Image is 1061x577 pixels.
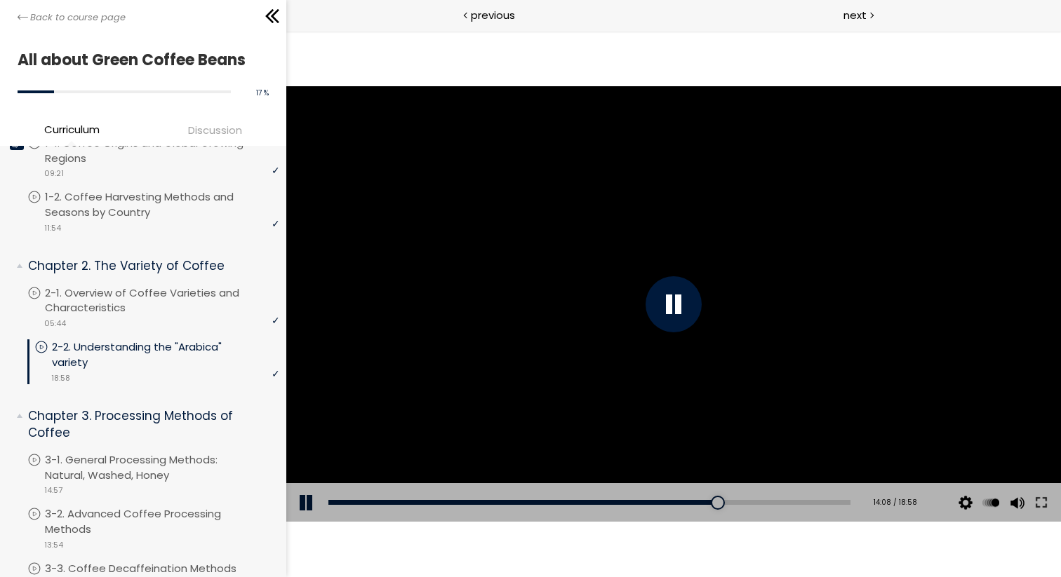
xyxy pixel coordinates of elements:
[471,7,515,23] span: previous
[44,318,66,330] span: 05:44
[44,484,62,496] span: 14:57
[45,189,279,220] p: 1-2. Coffee Harvesting Methods and Seasons by Country
[45,135,279,166] p: 1-1. Coffee Origins and Global Growing Regions
[44,121,100,137] span: Curriculum
[28,407,269,442] p: Chapter 3. Processing Methods of Coffee
[188,122,242,138] span: Discussion
[45,452,279,483] p: 3-1. General Processing Methods: Natural, Washed, Honey
[44,168,64,179] span: 09:21
[719,452,740,491] button: Volume
[694,452,715,491] button: Play back rate
[669,452,690,491] button: Video quality
[52,339,279,370] p: 2-2. Understanding the "Arabica" variety
[256,88,269,98] span: 17 %
[51,372,70,384] span: 18:58
[577,466,631,477] div: 14:08 / 18:58
[18,47,262,73] h1: All about Green Coffee Beans
[18,11,126,25] a: Back to course page
[692,452,717,491] div: Change playback rate
[28,257,269,275] p: Chapter 2. The Variety of Coffee
[843,7,867,23] span: next
[30,11,126,25] span: Back to course page
[44,222,61,234] span: 11:54
[45,285,279,316] p: 2-1. Overview of Coffee Varieties and Characteristics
